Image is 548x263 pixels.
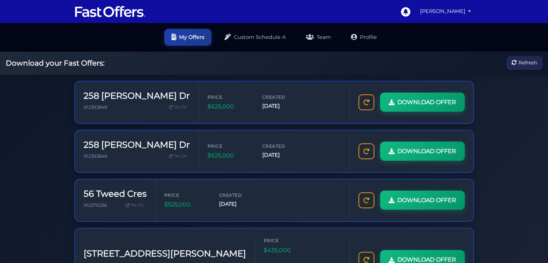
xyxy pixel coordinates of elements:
[380,142,465,161] a: DOWNLOAD OFFER
[174,104,187,110] span: Re-Do
[264,237,307,244] span: Price
[380,191,465,210] a: DOWNLOAD OFFER
[344,29,384,46] a: Profile
[84,248,246,259] h3: [STREET_ADDRESS][PERSON_NAME]
[262,142,306,149] span: Created
[166,151,190,161] a: Re-Do
[507,57,542,70] button: Refresh
[219,191,262,198] span: Created
[397,98,456,107] span: DOWNLOAD OFFER
[84,104,107,110] span: X12393849
[208,151,251,160] span: $625,000
[164,29,211,46] a: My Offers
[208,102,251,111] span: $625,000
[397,147,456,156] span: DOWNLOAD OFFER
[174,153,187,159] span: Re-Do
[166,102,190,112] a: Re-Do
[262,102,306,110] span: [DATE]
[518,59,537,67] span: Refresh
[164,191,208,198] span: Price
[262,151,306,159] span: [DATE]
[299,29,338,46] a: Team
[6,59,104,67] h2: Download your Fast Offers:
[84,188,147,199] h3: 56 Tweed Cres
[164,200,208,209] span: $525,000
[417,4,474,18] a: [PERSON_NAME]
[123,200,147,210] a: Re-Do
[84,90,190,101] h3: 258 [PERSON_NAME] Dr
[397,196,456,205] span: DOWNLOAD OFFER
[219,200,262,208] span: [DATE]
[131,202,144,208] span: Re-Do
[208,142,251,149] span: Price
[262,93,306,100] span: Created
[208,93,251,100] span: Price
[84,139,190,150] h3: 258 [PERSON_NAME] Dr
[264,245,307,255] span: $435,000
[380,93,465,112] a: DOWNLOAD OFFER
[84,153,107,159] span: X12393849
[217,29,293,46] a: Custom Schedule A
[84,202,107,208] span: X12376236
